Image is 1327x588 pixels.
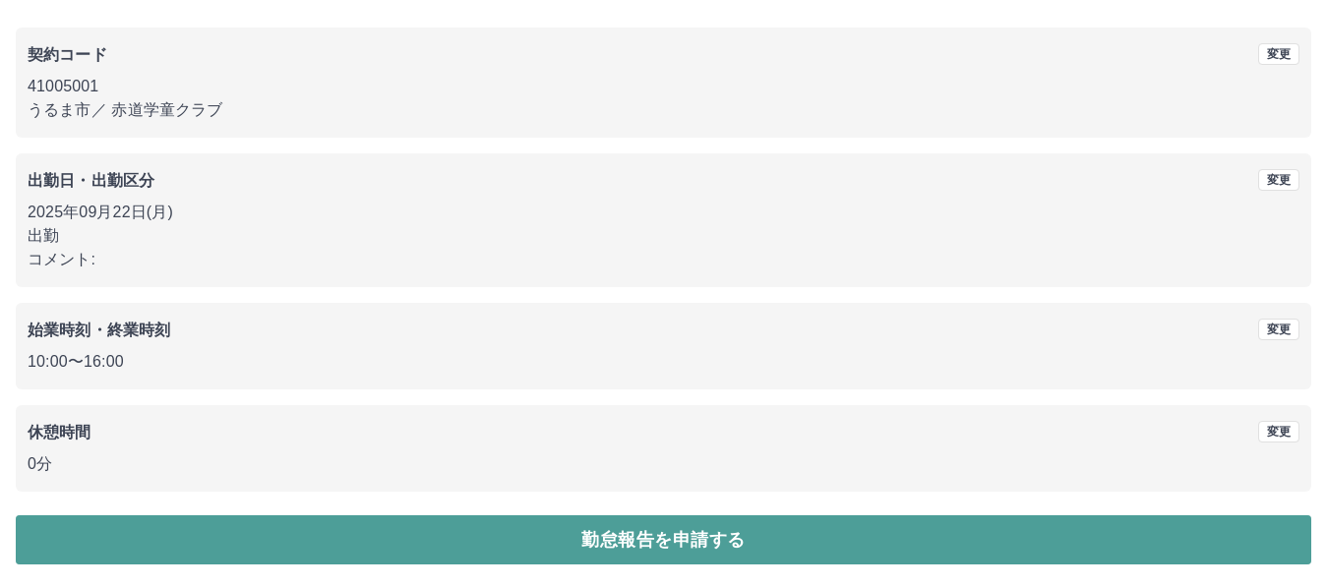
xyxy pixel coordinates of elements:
b: 出勤日・出勤区分 [28,172,154,189]
p: 10:00 〜 16:00 [28,350,1299,374]
button: 変更 [1258,421,1299,442]
button: 変更 [1258,169,1299,191]
p: 0分 [28,452,1299,476]
b: 始業時刻・終業時刻 [28,322,170,338]
button: 変更 [1258,319,1299,340]
b: 契約コード [28,46,107,63]
button: 勤怠報告を申請する [16,515,1311,564]
button: 変更 [1258,43,1299,65]
b: 休憩時間 [28,424,91,441]
p: 41005001 [28,75,1299,98]
p: うるま市 ／ 赤道学童クラブ [28,98,1299,122]
p: 出勤 [28,224,1299,248]
p: 2025年09月22日(月) [28,201,1299,224]
p: コメント: [28,248,1299,271]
